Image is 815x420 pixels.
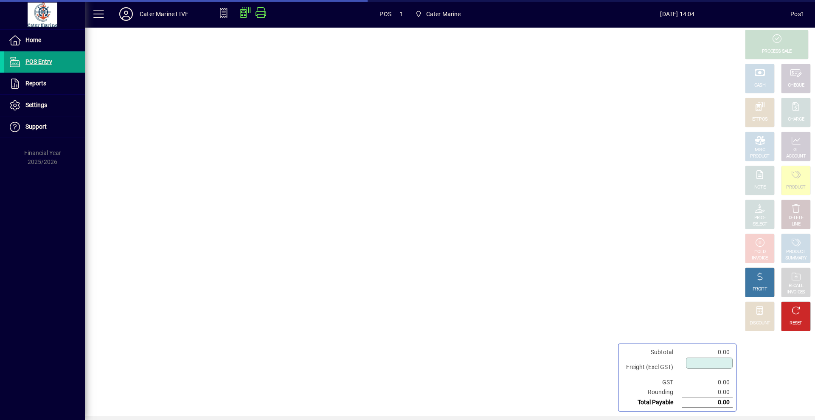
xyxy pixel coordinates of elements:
div: GL [793,147,799,153]
div: DELETE [789,215,803,221]
div: LINE [792,221,800,228]
span: Settings [25,101,47,108]
span: POS Entry [25,58,52,65]
div: SELECT [753,221,767,228]
div: PROFIT [753,286,767,293]
div: MISC [755,147,765,153]
span: Cater Marine [426,7,461,21]
div: Cater Marine LIVE [140,7,188,21]
a: Home [4,30,85,51]
span: Reports [25,80,46,87]
span: [DATE] 14:04 [565,7,791,21]
span: Cater Marine [412,6,464,22]
span: Support [25,123,47,130]
a: Support [4,116,85,138]
div: PRICE [754,215,766,221]
td: Total Payable [622,397,682,408]
td: Freight (Excl GST) [622,357,682,378]
div: CHARGE [788,116,804,123]
span: POS [379,7,391,21]
button: Profile [112,6,140,22]
div: INVOICES [787,289,805,296]
td: 0.00 [682,347,733,357]
td: Subtotal [622,347,682,357]
div: CASH [754,82,765,89]
div: NOTE [754,184,765,191]
td: GST [622,378,682,387]
div: HOLD [754,249,765,255]
span: 1 [400,7,403,21]
div: RESET [790,320,802,327]
td: 0.00 [682,397,733,408]
div: PROCESS SALE [762,48,792,55]
div: SUMMARY [785,255,807,262]
a: Reports [4,73,85,94]
a: Settings [4,95,85,116]
div: PRODUCT [786,184,805,191]
td: Rounding [622,387,682,397]
div: Pos1 [790,7,804,21]
td: 0.00 [682,378,733,387]
span: Home [25,37,41,43]
div: DISCOUNT [750,320,770,327]
div: PRODUCT [750,153,769,160]
div: RECALL [789,283,804,289]
div: EFTPOS [752,116,768,123]
div: PRODUCT [786,249,805,255]
div: CHEQUE [788,82,804,89]
td: 0.00 [682,387,733,397]
div: ACCOUNT [786,153,806,160]
div: INVOICE [752,255,767,262]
